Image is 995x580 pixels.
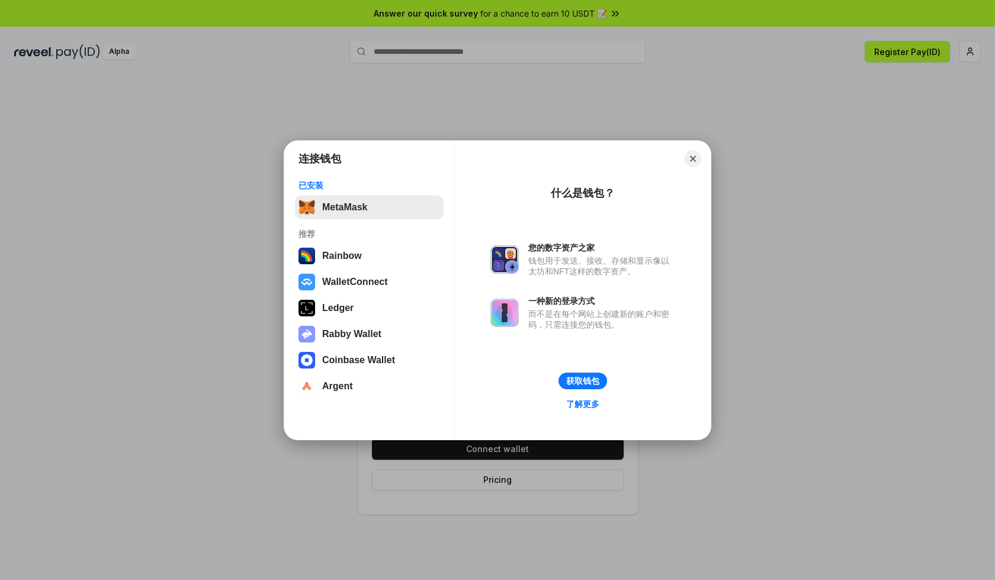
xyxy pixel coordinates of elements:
[298,326,315,342] img: svg+xml,%3Csvg%20xmlns%3D%22http%3A%2F%2Fwww.w3.org%2F2000%2Fsvg%22%20fill%3D%22none%22%20viewBox...
[295,348,444,372] button: Coinbase Wallet
[298,180,440,191] div: 已安装
[490,299,519,327] img: svg+xml,%3Csvg%20xmlns%3D%22http%3A%2F%2Fwww.w3.org%2F2000%2Fsvg%22%20fill%3D%22none%22%20viewBox...
[322,329,381,339] div: Rabby Wallet
[559,373,607,389] button: 获取钱包
[295,374,444,398] button: Argent
[322,303,354,313] div: Ledger
[295,270,444,294] button: WalletConnect
[551,186,615,200] div: 什么是钱包？
[322,251,362,261] div: Rainbow
[298,152,341,166] h1: 连接钱包
[528,242,675,253] div: 您的数字资产之家
[559,396,606,412] a: 了解更多
[566,399,599,409] div: 了解更多
[295,244,444,268] button: Rainbow
[295,196,444,219] button: MetaMask
[295,322,444,346] button: Rabby Wallet
[298,229,440,239] div: 推荐
[322,381,353,392] div: Argent
[298,378,315,395] img: svg+xml,%3Csvg%20width%3D%2228%22%20height%3D%2228%22%20viewBox%3D%220%200%2028%2028%22%20fill%3D...
[295,296,444,320] button: Ledger
[322,202,367,213] div: MetaMask
[528,255,675,277] div: 钱包用于发送、接收、存储和显示像以太坊和NFT这样的数字资产。
[490,245,519,274] img: svg+xml,%3Csvg%20xmlns%3D%22http%3A%2F%2Fwww.w3.org%2F2000%2Fsvg%22%20fill%3D%22none%22%20viewBox...
[298,352,315,368] img: svg+xml,%3Csvg%20width%3D%2228%22%20height%3D%2228%22%20viewBox%3D%220%200%2028%2028%22%20fill%3D...
[685,150,701,167] button: Close
[298,199,315,216] img: svg+xml,%3Csvg%20fill%3D%22none%22%20height%3D%2233%22%20viewBox%3D%220%200%2035%2033%22%20width%...
[298,248,315,264] img: svg+xml,%3Csvg%20width%3D%22120%22%20height%3D%22120%22%20viewBox%3D%220%200%20120%20120%22%20fil...
[298,300,315,316] img: svg+xml,%3Csvg%20xmlns%3D%22http%3A%2F%2Fwww.w3.org%2F2000%2Fsvg%22%20width%3D%2228%22%20height%3...
[566,376,599,386] div: 获取钱包
[322,355,395,366] div: Coinbase Wallet
[528,309,675,330] div: 而不是在每个网站上创建新的账户和密码，只需连接您的钱包。
[528,296,675,306] div: 一种新的登录方式
[298,274,315,290] img: svg+xml,%3Csvg%20width%3D%2228%22%20height%3D%2228%22%20viewBox%3D%220%200%2028%2028%22%20fill%3D...
[322,277,388,287] div: WalletConnect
